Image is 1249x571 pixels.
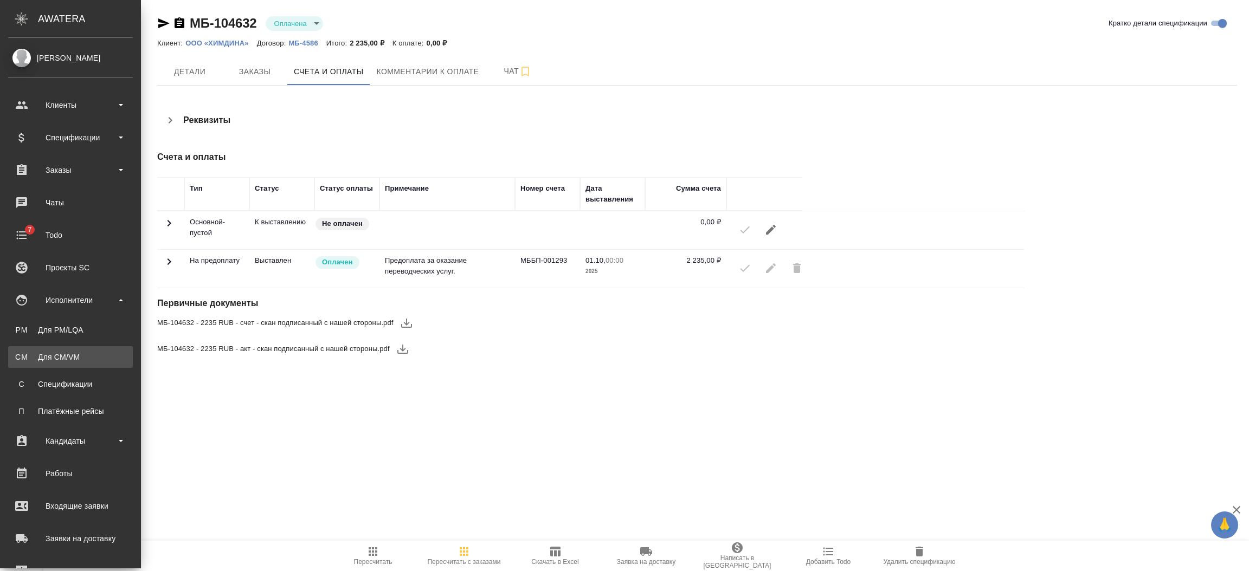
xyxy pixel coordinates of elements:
div: Исполнители [8,292,133,308]
h4: Первичные документы [157,297,877,310]
p: МБ-4586 [288,39,326,47]
div: Дата выставления [585,183,640,205]
span: МБ-104632 - 2235 RUB - счет - скан подписанный с нашей стороны.pdf [157,317,394,328]
span: Кратко детали спецификации [1109,18,1207,29]
a: Заявки на доставку [3,525,138,552]
div: Платёжные рейсы [14,406,127,417]
a: Работы [3,460,138,487]
button: Скопировать ссылку [173,17,186,30]
span: МБ-104632 - 2235 RUB - акт - скан подписанный с нашей стороны.pdf [157,343,390,354]
button: Добавить Todo [783,541,874,571]
a: МБ-4586 [288,38,326,47]
span: Добавить Todo [806,558,851,566]
td: 0,00 ₽ [645,211,726,249]
span: Заказы [229,65,281,79]
span: Детали [164,65,216,79]
td: На предоплату [184,250,249,288]
span: Чат [492,64,544,78]
span: Комментарии к оплате [377,65,479,79]
a: Чаты [3,189,138,216]
a: Входящие заявки [3,492,138,520]
p: Счет отправлен к выставлению в ардеп, но в 1С не выгружен еще, разблокировать можно только на сто... [255,217,309,228]
button: 🙏 [1211,511,1238,538]
div: Статус [255,183,279,194]
div: Примечание [385,183,429,194]
button: Удалить спецификацию [874,541,965,571]
span: Скачать в Excel [531,558,578,566]
div: Входящие заявки [8,498,133,514]
span: Пересчитать [354,558,392,566]
button: Редактировать [758,217,784,243]
span: Счета и оплаты [294,65,364,79]
div: [PERSON_NAME] [8,52,133,64]
div: Номер счета [520,183,565,194]
button: Написать в [GEOGRAPHIC_DATA] [692,541,783,571]
div: Спецификации [8,129,133,146]
div: Статус оплаты [320,183,373,194]
a: ООО «ХИМДИНА» [185,38,256,47]
p: 2025 [585,266,640,277]
span: Пересчитать с заказами [427,558,500,566]
div: Тип [190,183,203,194]
button: Заявка на доставку [601,541,692,571]
button: Оплачена [271,19,310,28]
div: Спецификации [14,379,127,390]
p: 00:00 [606,256,623,264]
p: Итого: [326,39,350,47]
span: 🙏 [1215,514,1234,536]
h4: Реквизиты [183,114,230,127]
a: МБ-104632 [190,16,257,30]
button: Скопировать ссылку для ЯМессенджера [157,17,170,30]
a: ППлатёжные рейсы [8,400,133,422]
div: Todo [8,227,133,243]
button: Скачать в Excel [510,541,601,571]
p: 2 235,00 ₽ [350,39,392,47]
p: 01.10, [585,256,606,264]
a: Проекты SC [3,254,138,281]
a: CMДля CM/VM [8,346,133,368]
button: Пересчитать [327,541,419,571]
div: Заявки на доставку [8,530,133,547]
p: 0,00 ₽ [427,39,455,47]
div: Для CM/VM [14,352,127,362]
div: Проекты SC [8,259,133,276]
span: 7 [21,224,38,235]
svg: Подписаться [519,65,532,78]
div: Кандидаты [8,433,133,449]
span: Toggle Row Expanded [163,262,176,270]
span: Заявка на доставку [617,558,675,566]
div: AWATERA [38,8,141,30]
div: Работы [8,465,133,482]
p: Все изменения в спецификации заблокированы [255,255,309,266]
td: МББП-001293 [515,250,580,288]
p: Клиент: [157,39,185,47]
p: ООО «ХИМДИНА» [185,39,256,47]
td: 2 235,00 ₽ [645,250,726,288]
a: 7Todo [3,222,138,249]
a: PMДля PM/LQA [8,319,133,341]
p: К оплате: [392,39,427,47]
div: Для PM/LQA [14,325,127,335]
button: Пересчитать с заказами [419,541,510,571]
span: Удалить спецификацию [883,558,955,566]
div: Сумма счета [676,183,721,194]
div: Оплачена [266,16,323,31]
a: ССпецификации [8,373,133,395]
span: Написать в [GEOGRAPHIC_DATA] [698,554,776,569]
p: Договор: [257,39,289,47]
p: Предоплата за оказание переводческих услуг. [385,255,510,277]
span: Toggle Row Expanded [163,223,176,231]
p: Оплачен [322,257,353,268]
div: Чаты [8,194,133,211]
p: Не оплачен [322,218,363,229]
td: Основной-пустой [184,211,249,249]
div: Заказы [8,162,133,178]
h4: Счета и оплаты [157,151,877,164]
div: Клиенты [8,97,133,113]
